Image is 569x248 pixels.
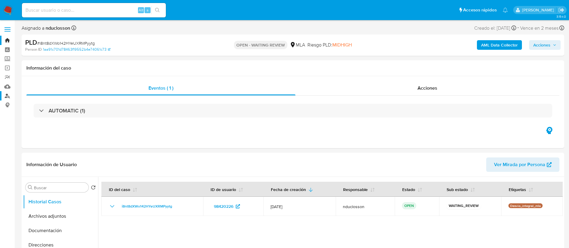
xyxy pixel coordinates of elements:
div: MLA [290,42,305,48]
a: Notificaciones [503,7,508,13]
span: - [517,24,519,32]
b: nduclosson [44,25,70,31]
h1: Información del caso [26,65,559,71]
button: Ver Mirada por Persona [486,157,559,172]
b: AML Data Collector [481,40,518,50]
a: 1aa91c701d78463f19552b4e74061c73 [43,47,110,52]
span: Asignado a [22,25,70,31]
div: AUTOMATIC (1) [34,104,552,118]
span: Accesos rápidos [463,7,497,13]
div: Creado el: [DATE] [474,24,516,32]
span: Eventos ( 1 ) [148,85,173,91]
span: Alt [139,7,143,13]
span: Acciones [533,40,550,50]
span: Riesgo PLD: [307,42,352,48]
button: search-icon [151,6,163,14]
b: PLD [25,37,37,47]
b: Person ID [25,47,42,52]
span: Ver Mirada por Persona [494,157,545,172]
p: nicolas.duclosson@mercadolibre.com [522,7,556,13]
button: Volver al orden por defecto [91,185,96,192]
span: Vence en 2 meses [520,25,559,31]
button: Buscar [28,185,33,190]
h3: AUTOMATIC (1) [49,107,85,114]
span: MIDHIGH [332,41,352,48]
span: # i8nt8dXWo142HYeUXRMPyytg [37,40,95,46]
a: Salir [558,7,565,13]
h1: Información de Usuario [26,162,77,168]
button: Documentación [23,223,98,238]
input: Buscar usuario o caso... [22,6,166,14]
span: s [147,7,148,13]
span: Acciones [418,85,437,91]
button: AML Data Collector [477,40,522,50]
p: OPEN - WAITING REVIEW [234,41,287,49]
button: Archivos adjuntos [23,209,98,223]
button: Historial Casos [23,195,98,209]
button: Acciones [529,40,561,50]
input: Buscar [34,185,86,190]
